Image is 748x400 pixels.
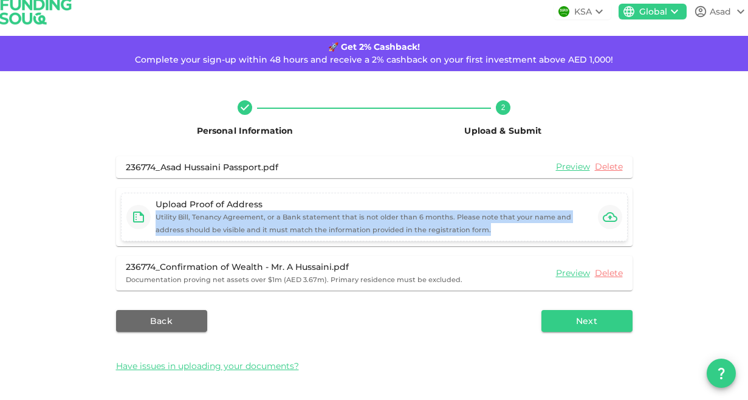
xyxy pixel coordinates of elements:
[126,261,462,273] div: 236774_Confirmation of Wealth - Mr. A Hussaini.pdf
[328,41,420,52] strong: 🚀 Get 2% Cashback!
[116,351,633,381] div: Have issues in uploading your documents?
[574,5,592,18] div: KSA
[556,267,590,279] a: Preview
[135,54,613,65] span: Complete your sign-up within 48 hours and receive a 2% cashback on your first investment above AE...
[595,161,623,173] a: Delete
[156,213,571,234] small: Utility Bill, Tenancy Agreement, or a Bank statement that is not older than 6 months. Please note...
[116,360,299,373] span: Have issues in uploading your documents?
[558,6,569,17] img: flag-sa.b9a346574cdc8950dd34b50780441f57.svg
[126,275,462,284] small: Documentation proving net assets over $1m (AED 3.67m). Primary residence must be excluded.
[595,267,623,279] a: Delete
[126,161,278,173] div: 236774_Asad Hussaini Passport.pdf
[464,125,541,136] span: Upload & Submit
[501,103,506,112] text: 2
[156,198,593,210] div: Upload Proof of Address
[197,125,293,136] span: Personal Information
[710,5,731,18] div: Asad
[556,161,590,173] a: Preview
[707,359,736,388] button: question
[541,310,633,332] button: Next
[116,310,207,332] button: Back
[639,5,667,18] div: Global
